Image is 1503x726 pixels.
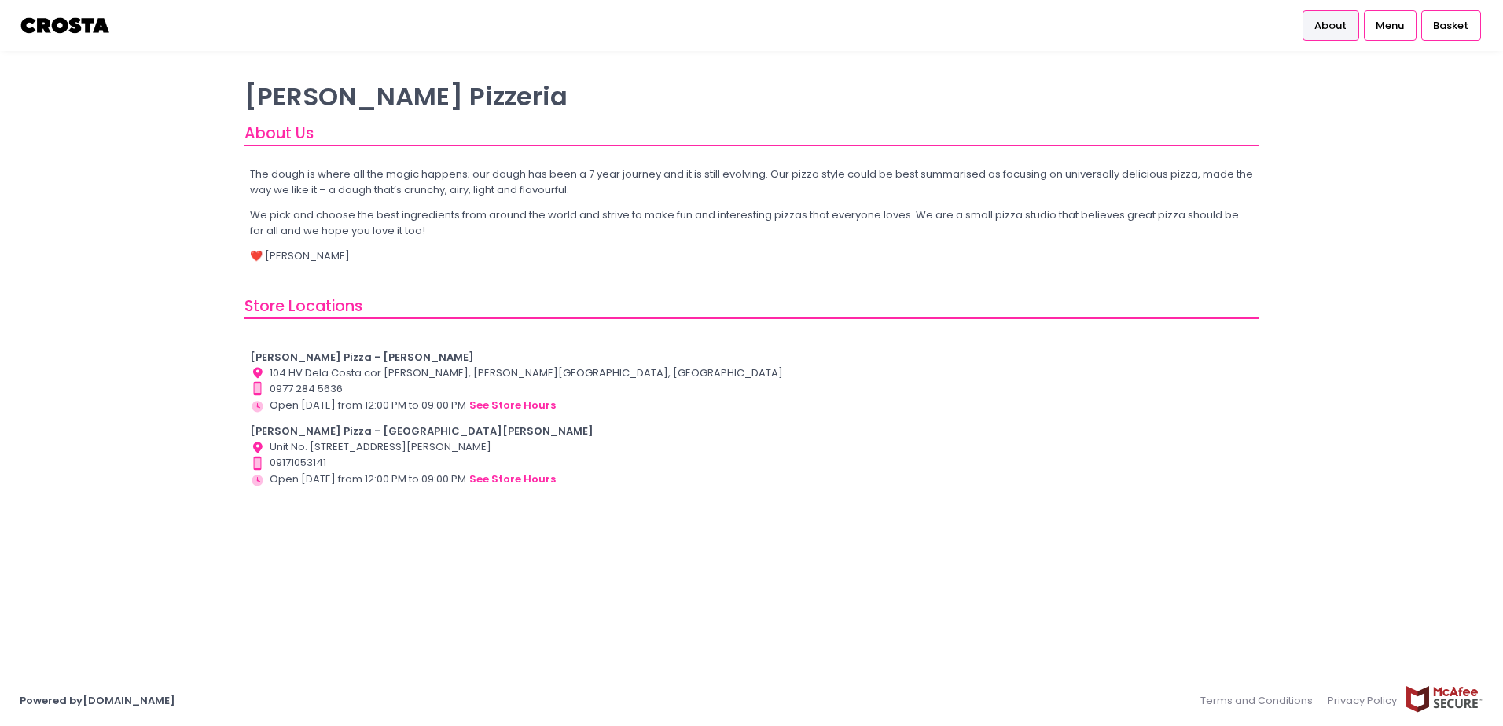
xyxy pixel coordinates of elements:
img: mcafee-secure [1405,685,1483,713]
div: Unit No. [STREET_ADDRESS][PERSON_NAME] [250,439,1254,455]
a: Powered by[DOMAIN_NAME] [20,693,175,708]
a: Menu [1364,10,1417,40]
div: 09171053141 [250,455,1254,471]
b: [PERSON_NAME] Pizza - [PERSON_NAME] [250,350,474,365]
a: Privacy Policy [1321,685,1406,716]
p: We pick and choose the best ingredients from around the world and strive to make fun and interest... [250,207,1254,238]
p: The dough is where all the magic happens; our dough has been a 7 year journey and it is still evo... [250,167,1254,197]
a: Terms and Conditions [1200,685,1321,716]
div: 104 HV Dela Costa cor [PERSON_NAME], [PERSON_NAME][GEOGRAPHIC_DATA], [GEOGRAPHIC_DATA] [250,365,1254,381]
span: Basket [1433,18,1468,34]
p: [PERSON_NAME] Pizzeria [244,81,1259,112]
p: ❤️ [PERSON_NAME] [250,248,1254,264]
span: About [1314,18,1347,34]
div: About Us [244,122,1259,146]
div: Open [DATE] from 12:00 PM to 09:00 PM [250,471,1254,488]
div: 0977 284 5636 [250,381,1254,397]
a: About [1303,10,1359,40]
button: see store hours [469,471,557,488]
div: Store Locations [244,295,1259,319]
b: [PERSON_NAME] Pizza - [GEOGRAPHIC_DATA][PERSON_NAME] [250,423,593,438]
div: Open [DATE] from 12:00 PM to 09:00 PM [250,397,1254,414]
button: see store hours [469,397,557,414]
img: logo [20,12,112,39]
span: Menu [1376,18,1404,34]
